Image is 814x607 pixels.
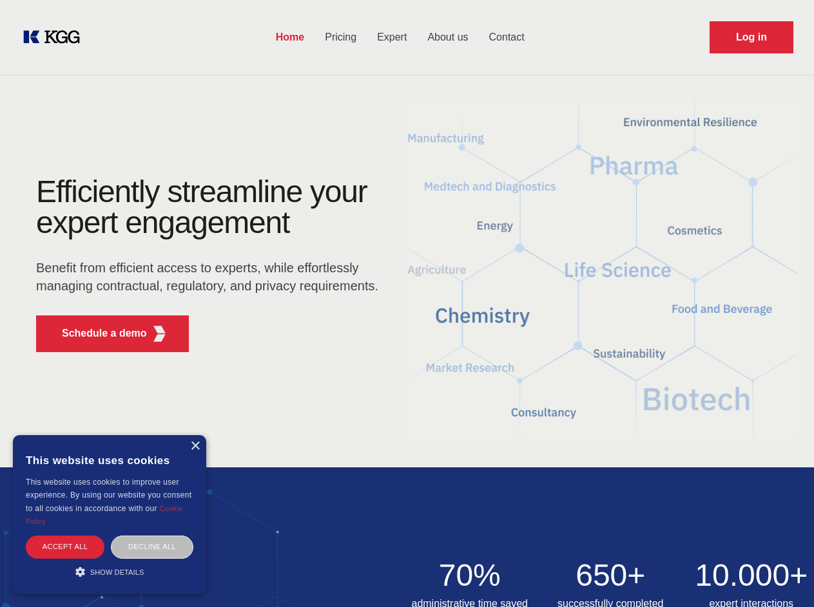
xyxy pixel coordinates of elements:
div: This website uses cookies [26,445,193,476]
div: Close [190,442,200,451]
div: Accept all [26,536,104,558]
a: Contact [479,21,535,54]
a: About us [417,21,478,54]
h2: 70% [407,560,533,591]
div: Show details [26,565,193,578]
span: Show details [90,568,144,576]
button: Schedule a demoKGG Fifth Element RED [36,315,189,352]
a: Request Demo [710,21,793,53]
a: Expert [367,21,417,54]
a: Home [266,21,315,54]
a: Cookie Policy [26,505,183,525]
span: This website uses cookies to improve user experience. By using our website you consent to all coo... [26,478,191,513]
p: Schedule a demo [62,326,147,341]
a: Pricing [315,21,367,54]
div: Decline all [111,536,193,558]
img: KGG Fifth Element RED [151,326,168,342]
img: KGG Fifth Element RED [407,84,799,454]
p: Benefit from efficient access to experts, while effortlessly managing contractual, regulatory, an... [36,259,387,295]
iframe: Chat Widget [750,545,814,607]
a: KOL Knowledge Platform: Talk to Key External Experts (KEE) [21,27,90,48]
h1: Efficiently streamline your expert engagement [36,176,387,238]
h2: 650+ [548,560,673,591]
